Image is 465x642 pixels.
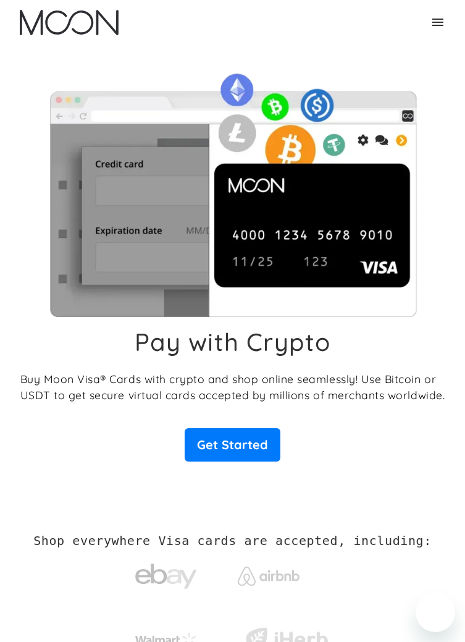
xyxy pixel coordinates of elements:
iframe: Button to launch messaging window [416,593,455,632]
img: Moon Cards let you spend your crypto anywhere Visa is accepted. [20,65,445,318]
a: ebay [135,544,228,602]
h1: Pay with Crypto [135,327,331,357]
a: Get Started [185,428,280,462]
a: home [20,10,119,35]
img: Moon Logo [20,10,119,35]
a: Airbnb [238,554,330,592]
p: Buy Moon Visa® Cards with crypto and shop online seamlessly! Use Bitcoin or USDT to get secure vi... [20,371,445,403]
img: Airbnb [238,567,300,586]
h2: Shop everywhere Visa cards are accepted, including: [33,533,432,548]
img: ebay [135,557,197,596]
